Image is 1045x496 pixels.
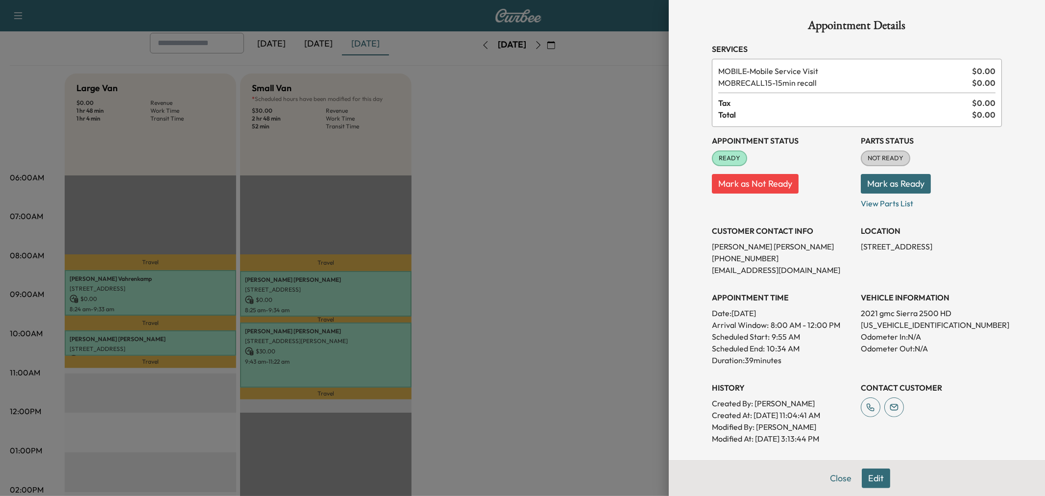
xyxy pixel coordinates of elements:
[712,331,770,343] p: Scheduled Start:
[824,469,858,488] button: Close
[972,97,996,109] span: $ 0.00
[861,382,1002,394] h3: CONTACT CUSTOMER
[712,174,799,194] button: Mark as Not Ready
[861,225,1002,237] h3: LOCATION
[713,153,746,163] span: READY
[861,319,1002,331] p: [US_VEHICLE_IDENTIFICATION_NUMBER]
[718,109,972,121] span: Total
[712,433,853,445] p: Modified At : [DATE] 3:13:44 PM
[861,331,1002,343] p: Odometer In: N/A
[712,307,853,319] p: Date: [DATE]
[972,65,996,77] span: $ 0.00
[718,65,968,77] span: Mobile Service Visit
[712,264,853,276] p: [EMAIL_ADDRESS][DOMAIN_NAME]
[861,135,1002,147] h3: Parts Status
[712,421,853,433] p: Modified By : [PERSON_NAME]
[712,343,765,354] p: Scheduled End:
[712,241,853,252] p: [PERSON_NAME] [PERSON_NAME]
[972,109,996,121] span: $ 0.00
[861,343,1002,354] p: Odometer Out: N/A
[718,97,972,109] span: Tax
[972,77,996,89] span: $ 0.00
[861,241,1002,252] p: [STREET_ADDRESS]
[861,174,931,194] button: Mark as Ready
[712,292,853,303] h3: APPOINTMENT TIME
[772,331,800,343] p: 9:55 AM
[712,225,853,237] h3: CUSTOMER CONTACT INFO
[712,409,853,421] p: Created At : [DATE] 11:04:41 AM
[712,319,853,331] p: Arrival Window:
[712,354,853,366] p: Duration: 39 minutes
[767,343,800,354] p: 10:34 AM
[771,319,840,331] span: 8:00 AM - 12:00 PM
[862,153,909,163] span: NOT READY
[712,135,853,147] h3: Appointment Status
[712,397,853,409] p: Created By : [PERSON_NAME]
[712,20,1002,35] h1: Appointment Details
[712,43,1002,55] h3: Services
[861,194,1002,209] p: View Parts List
[718,77,968,89] span: 15min recall
[712,382,853,394] h3: History
[862,469,890,488] button: Edit
[861,292,1002,303] h3: VEHICLE INFORMATION
[861,307,1002,319] p: 2021 gmc Sierra 2500 HD
[712,252,853,264] p: [PHONE_NUMBER]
